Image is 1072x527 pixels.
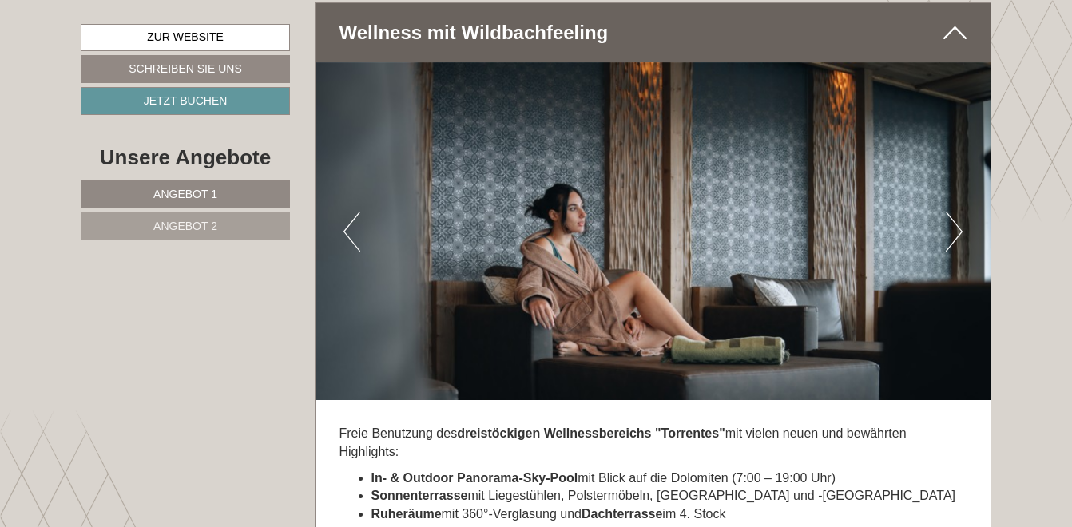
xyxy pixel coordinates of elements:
[81,24,290,51] a: Zur Website
[339,425,967,462] p: Freie Benutzung des mit vielen neuen und bewährten Highlights:
[371,487,967,505] li: mit Liegestühlen, Polstermöbeln, [GEOGRAPHIC_DATA] und -[GEOGRAPHIC_DATA]
[316,3,991,62] div: Wellness mit Wildbachfeeling
[153,220,217,232] span: Angebot 2
[343,212,360,252] button: Previous
[153,188,217,200] span: Angebot 1
[81,55,290,83] a: Schreiben Sie uns
[582,507,662,521] strong: Dachterrasse
[371,507,442,521] strong: Ruheräume
[371,489,468,502] strong: Sonnenterrasse
[457,426,725,440] strong: dreistöckigen Wellnessbereichs "Torrentes"
[371,470,967,488] li: mit Blick auf die Dolomiten (7:00 – 19:00 Uhr)
[371,505,967,524] li: mit 360°-Verglasung und im 4. Stock
[81,87,290,115] a: Jetzt buchen
[81,143,290,172] div: Unsere Angebote
[371,471,578,485] strong: In- & Outdoor Panorama-Sky-Pool
[946,212,963,252] button: Next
